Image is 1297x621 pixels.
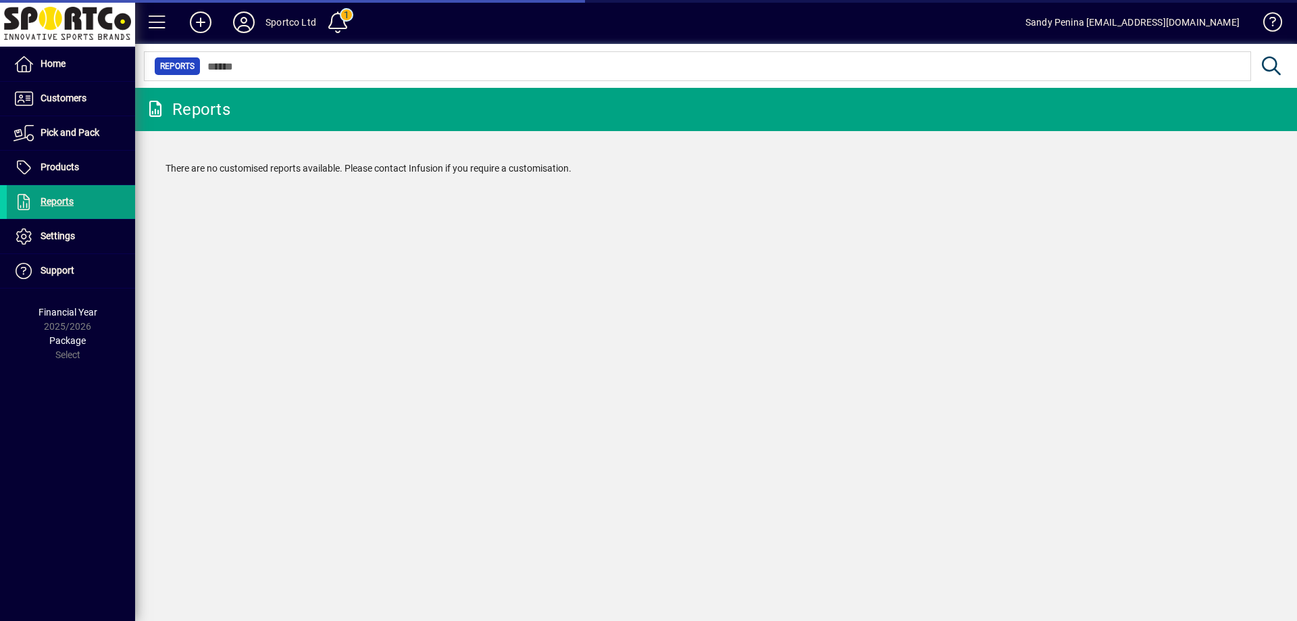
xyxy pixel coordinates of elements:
span: Customers [41,93,86,103]
span: Home [41,58,66,69]
a: Support [7,254,135,288]
a: Home [7,47,135,81]
span: Reports [41,196,74,207]
a: Customers [7,82,135,116]
div: There are no customised reports available. Please contact Infusion if you require a customisation. [152,148,1280,189]
span: Reports [160,59,195,73]
a: Settings [7,220,135,253]
a: Pick and Pack [7,116,135,150]
span: Pick and Pack [41,127,99,138]
button: Add [179,10,222,34]
span: Settings [41,230,75,241]
div: Sportco Ltd [265,11,316,33]
button: Profile [222,10,265,34]
div: Sandy Penina [EMAIL_ADDRESS][DOMAIN_NAME] [1025,11,1240,33]
div: Reports [145,99,230,120]
a: Products [7,151,135,184]
span: Financial Year [39,307,97,318]
a: Knowledge Base [1253,3,1280,47]
span: Support [41,265,74,276]
span: Products [41,162,79,172]
span: Package [49,335,86,346]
